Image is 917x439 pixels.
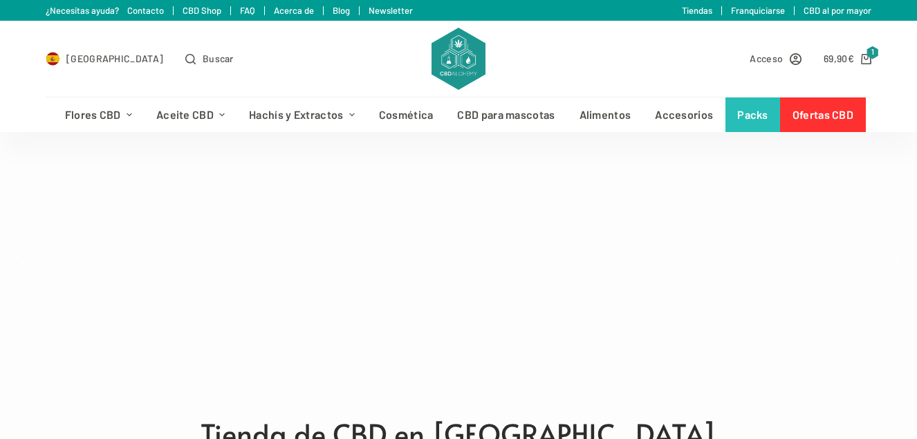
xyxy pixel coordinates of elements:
a: Newsletter [369,5,413,16]
a: Select Country [46,50,163,66]
img: ES Flag [46,52,59,66]
span: € [848,53,854,64]
a: Acceso [750,50,802,66]
a: Flores CBD [53,97,144,132]
span: 1 [867,46,879,59]
a: CBD al por mayor [804,5,871,16]
a: Ofertas CBD [780,97,865,132]
a: Alimentos [567,97,643,132]
img: CBD Alchemy [432,28,485,90]
button: Abrir formulario de búsqueda [185,50,234,66]
a: Carro de compra [824,50,871,66]
a: Hachís y Extractos [237,97,367,132]
a: Packs [725,97,781,132]
a: Accesorios [643,97,725,132]
a: ¿Necesitas ayuda? Contacto [46,5,164,16]
img: next arrow [884,247,907,270]
span: Acceso [750,50,783,66]
a: Franquiciarse [731,5,785,16]
img: previous arrow [10,247,33,270]
a: Cosmética [367,97,445,132]
a: Blog [333,5,350,16]
span: [GEOGRAPHIC_DATA] [66,50,163,66]
nav: Menú de cabecera [53,97,864,132]
a: Tiendas [682,5,712,16]
a: Aceite CBD [144,97,237,132]
a: CBD para mascotas [445,97,567,132]
span: Buscar [203,50,234,66]
a: CBD Shop [183,5,221,16]
a: FAQ [240,5,255,16]
bdi: 69,90 [824,53,854,64]
a: Acerca de [274,5,314,16]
